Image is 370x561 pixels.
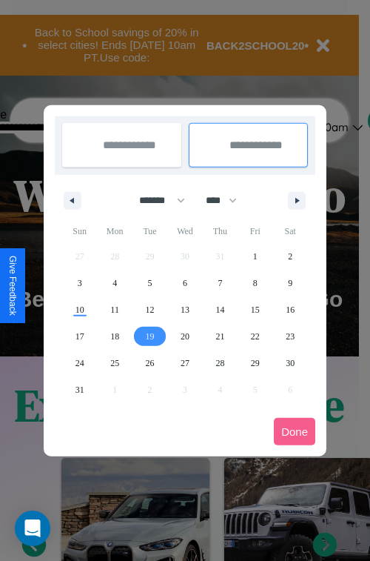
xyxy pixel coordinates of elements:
button: 14 [203,296,238,323]
button: 26 [132,350,167,376]
span: 2 [288,243,292,270]
button: 20 [167,323,202,350]
button: 30 [273,350,308,376]
span: 30 [286,350,295,376]
button: 15 [238,296,272,323]
button: 31 [62,376,97,403]
button: 22 [238,323,272,350]
span: 29 [251,350,260,376]
span: 16 [286,296,295,323]
span: 24 [75,350,84,376]
span: 12 [146,296,155,323]
button: 28 [203,350,238,376]
span: Sun [62,219,97,243]
span: 10 [75,296,84,323]
span: 1 [253,243,258,270]
span: 28 [215,350,224,376]
button: 7 [203,270,238,296]
button: 5 [132,270,167,296]
span: Tue [132,219,167,243]
button: 25 [97,350,132,376]
span: 7 [218,270,222,296]
span: 23 [286,323,295,350]
button: 6 [167,270,202,296]
span: 20 [181,323,189,350]
button: 19 [132,323,167,350]
span: 8 [253,270,258,296]
span: 26 [146,350,155,376]
span: Mon [97,219,132,243]
span: 27 [181,350,189,376]
span: Wed [167,219,202,243]
div: Give Feedback [7,256,18,316]
button: 23 [273,323,308,350]
span: 11 [110,296,119,323]
span: Fri [238,219,272,243]
button: Done [274,418,315,445]
button: 2 [273,243,308,270]
span: 14 [215,296,224,323]
span: 6 [183,270,187,296]
button: 24 [62,350,97,376]
span: 3 [78,270,82,296]
span: 9 [288,270,292,296]
button: 29 [238,350,272,376]
button: 21 [203,323,238,350]
span: 15 [251,296,260,323]
button: 3 [62,270,97,296]
span: 18 [110,323,119,350]
button: 27 [167,350,202,376]
span: 4 [112,270,117,296]
span: 21 [215,323,224,350]
span: 31 [75,376,84,403]
button: 13 [167,296,202,323]
button: 10 [62,296,97,323]
span: Thu [203,219,238,243]
button: 18 [97,323,132,350]
span: 17 [75,323,84,350]
span: 13 [181,296,189,323]
button: 12 [132,296,167,323]
button: 4 [97,270,132,296]
button: 11 [97,296,132,323]
span: 22 [251,323,260,350]
span: 25 [110,350,119,376]
button: 8 [238,270,272,296]
span: 5 [148,270,152,296]
button: 9 [273,270,308,296]
button: 17 [62,323,97,350]
button: 16 [273,296,308,323]
div: Open Intercom Messenger [15,511,50,546]
span: 19 [146,323,155,350]
span: Sat [273,219,308,243]
button: 1 [238,243,272,270]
